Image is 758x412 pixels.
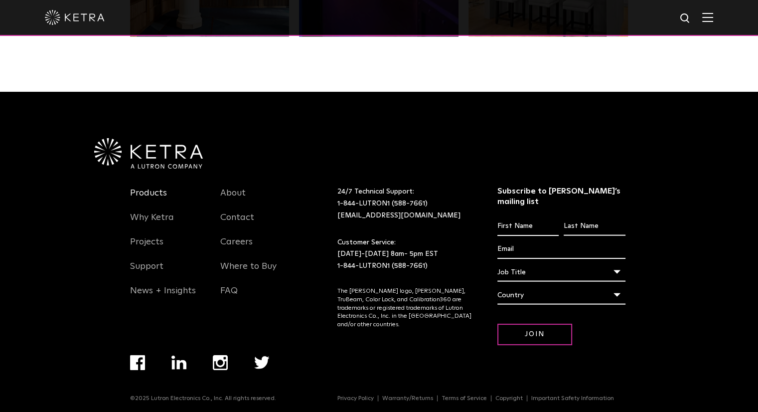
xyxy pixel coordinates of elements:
[130,186,206,308] div: Navigation Menu
[45,10,105,25] img: ketra-logo-2019-white
[213,355,228,370] img: instagram
[497,217,559,236] input: First Name
[130,355,145,370] img: facebook
[130,285,196,308] a: News + Insights
[254,356,270,369] img: twitter
[220,236,253,259] a: Careers
[497,263,625,282] div: Job Title
[337,212,460,219] a: [EMAIL_ADDRESS][DOMAIN_NAME]
[333,396,378,402] a: Privacy Policy
[130,355,296,395] div: Navigation Menu
[130,395,276,402] p: ©2025 Lutron Electronics Co., Inc. All rights reserved.
[337,262,428,269] a: 1-844-LUTRON1 (588-7661)
[337,287,472,329] p: The [PERSON_NAME] logo, [PERSON_NAME], TruBeam, Color Lock, and Calibration360 are trademarks or ...
[527,396,618,402] a: Important Safety Information
[171,356,187,370] img: linkedin
[337,237,472,272] p: Customer Service: [DATE]-[DATE] 8am- 5pm EST
[679,12,692,25] img: search icon
[220,212,254,235] a: Contact
[438,396,491,402] a: Terms of Service
[130,212,174,235] a: Why Ketra
[337,186,472,221] p: 24/7 Technical Support:
[130,236,163,259] a: Projects
[702,12,713,22] img: Hamburger%20Nav.svg
[497,286,625,305] div: Country
[497,324,572,345] input: Join
[378,396,438,402] a: Warranty/Returns
[94,138,203,169] img: Ketra-aLutronCo_White_RGB
[220,285,238,308] a: FAQ
[130,188,167,210] a: Products
[130,261,163,284] a: Support
[497,186,625,207] h3: Subscribe to [PERSON_NAME]’s mailing list
[220,261,277,284] a: Where to Buy
[337,200,428,207] a: 1-844-LUTRON1 (588-7661)
[220,188,246,210] a: About
[564,217,625,236] input: Last Name
[497,240,625,259] input: Email
[337,395,628,402] div: Navigation Menu
[220,186,296,308] div: Navigation Menu
[491,396,527,402] a: Copyright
